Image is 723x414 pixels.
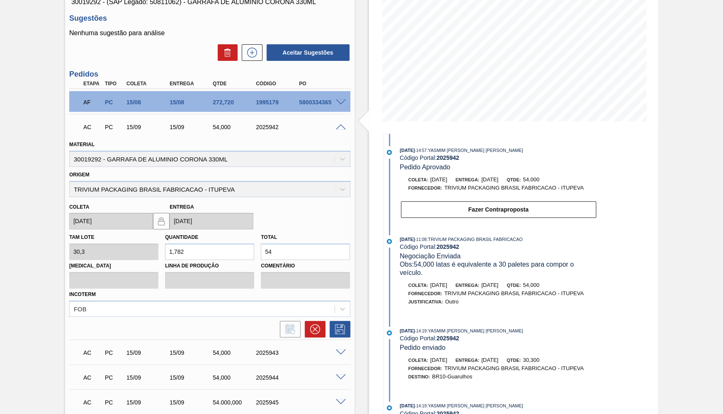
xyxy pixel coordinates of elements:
input: dd/mm/yyyy [170,213,253,229]
div: Salvar Pedido [325,321,350,337]
div: 272,720 [211,99,259,106]
span: [DATE] [430,357,447,363]
div: 15/09/2025 [167,399,216,406]
div: 54,000 [211,349,259,356]
div: Cancelar pedido [301,321,325,337]
span: Qtde: [507,283,521,288]
div: PO [297,81,345,87]
div: Nova sugestão [238,44,262,61]
h3: Pedidos [69,70,350,79]
span: Entrega: [456,177,479,182]
div: 15/08/2025 [124,99,172,106]
div: Código Portal: [400,243,597,250]
div: Aceitar Sugestões [262,43,350,62]
span: Fornecedor: [408,185,442,190]
div: Qtde [211,81,259,87]
div: 15/09/2025 [167,374,216,381]
span: : TRIVIUM PACKAGING BRASIL FABRICACAO [427,237,523,242]
div: 2025945 [254,399,302,406]
img: atual [387,405,392,410]
div: Pedido de Compra [103,349,125,356]
span: Entrega: [456,358,479,363]
span: : YASMIM [PERSON_NAME] [PERSON_NAME] [427,403,523,408]
p: AC [83,349,101,356]
strong: 2025942 [437,335,459,342]
span: Entrega: [456,283,479,288]
div: Pedido de Compra [103,124,125,130]
div: Código Portal: [400,335,597,342]
label: Total [261,234,277,240]
label: Quantidade [165,234,198,240]
span: - 11:08 [415,237,427,242]
div: 54,000 [211,374,259,381]
div: 2025942 [254,124,302,130]
div: Aguardando Composição de Carga [81,118,103,136]
span: : YASMIM [PERSON_NAME] [PERSON_NAME] [427,148,523,153]
span: Negociação Enviada [400,253,461,260]
p: AC [83,124,101,130]
div: 15/09/2025 [167,349,216,356]
span: - 14:19 [415,329,427,333]
input: dd/mm/yyyy [69,213,153,229]
span: TRIVIUM PACKAGING BRASIL FABRICACAO - ITUPEVA [444,290,583,296]
button: Fazer Contraproposta [401,201,596,218]
div: Pedido de Compra [103,374,125,381]
div: Aguardando Composição de Carga [81,344,103,362]
span: [DATE] [481,357,498,363]
div: Excluir Sugestões [214,44,238,61]
div: 1995179 [254,99,302,106]
img: locked [156,216,166,226]
span: Fornecedor: [408,366,442,371]
div: Código Portal: [400,154,597,161]
span: [DATE] [481,176,498,183]
span: [DATE] [400,328,415,333]
div: 15/09/2025 [167,124,216,130]
div: Tipo [103,81,125,87]
div: 15/09/2025 [124,349,172,356]
span: BR10-Guarulhos [432,373,472,380]
button: Aceitar Sugestões [267,44,349,61]
div: 15/09/2025 [124,374,172,381]
div: Aguardando Composição de Carga [81,368,103,387]
div: 2025943 [254,349,302,356]
label: Incoterm [69,291,96,297]
span: Coleta: [408,283,428,288]
label: Tam lote [69,234,94,240]
div: 5800334365 [297,99,345,106]
span: Pedido Aprovado [400,164,450,171]
div: Coleta [124,81,172,87]
div: Etapa [81,81,103,87]
span: Qtde: [507,358,521,363]
div: Aguardando Composição de Carga [81,393,103,412]
div: 15/09/2025 [124,124,172,130]
div: FOB [74,305,87,312]
div: 54.000,000 [211,399,259,406]
button: locked [153,213,170,229]
img: atual [387,150,392,155]
div: 2025944 [254,374,302,381]
img: atual [387,330,392,335]
label: Linha de Produção [165,260,254,272]
label: Material [69,142,95,147]
strong: 2025942 [437,154,459,161]
p: AF [83,99,101,106]
span: [DATE] [400,148,415,153]
label: Entrega [170,204,194,210]
div: Aguardando Faturamento [81,93,103,111]
span: Justificativa: [408,299,443,304]
span: 30,300 [523,357,539,363]
p: Nenhuma sugestão para análise [69,29,350,37]
span: TRIVIUM PACKAGING BRASIL FABRICACAO - ITUPEVA [444,185,583,191]
h3: Sugestões [69,14,350,23]
span: [DATE] [430,282,447,288]
div: Entrega [167,81,216,87]
span: Coleta: [408,358,428,363]
div: 15/08/2025 [167,99,216,106]
span: Qtde: [507,177,521,182]
span: Coleta: [408,177,428,182]
span: - 14:19 [415,404,427,408]
p: AC [83,374,101,381]
img: atual [387,239,392,244]
span: TRIVIUM PACKAGING BRASIL FABRICACAO - ITUPEVA [444,365,583,371]
span: Fornecedor: [408,291,442,296]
